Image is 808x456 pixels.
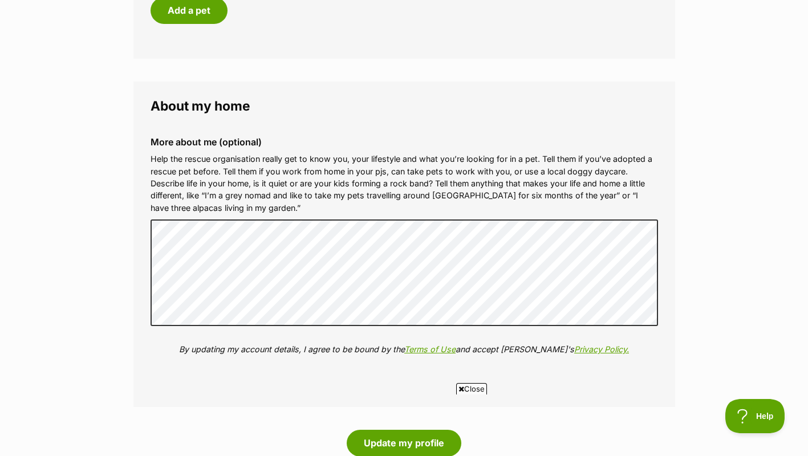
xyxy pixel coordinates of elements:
[456,383,487,394] span: Close
[151,153,658,214] p: Help the rescue organisation really get to know you, your lifestyle and what you’re looking for i...
[151,343,658,355] p: By updating my account details, I agree to be bound by the and accept [PERSON_NAME]'s
[151,137,658,147] label: More about me (optional)
[725,399,785,433] iframe: Help Scout Beacon - Open
[197,399,612,450] iframe: Advertisement
[133,82,675,408] fieldset: About my home
[151,99,658,113] legend: About my home
[574,344,629,354] a: Privacy Policy.
[404,344,456,354] a: Terms of Use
